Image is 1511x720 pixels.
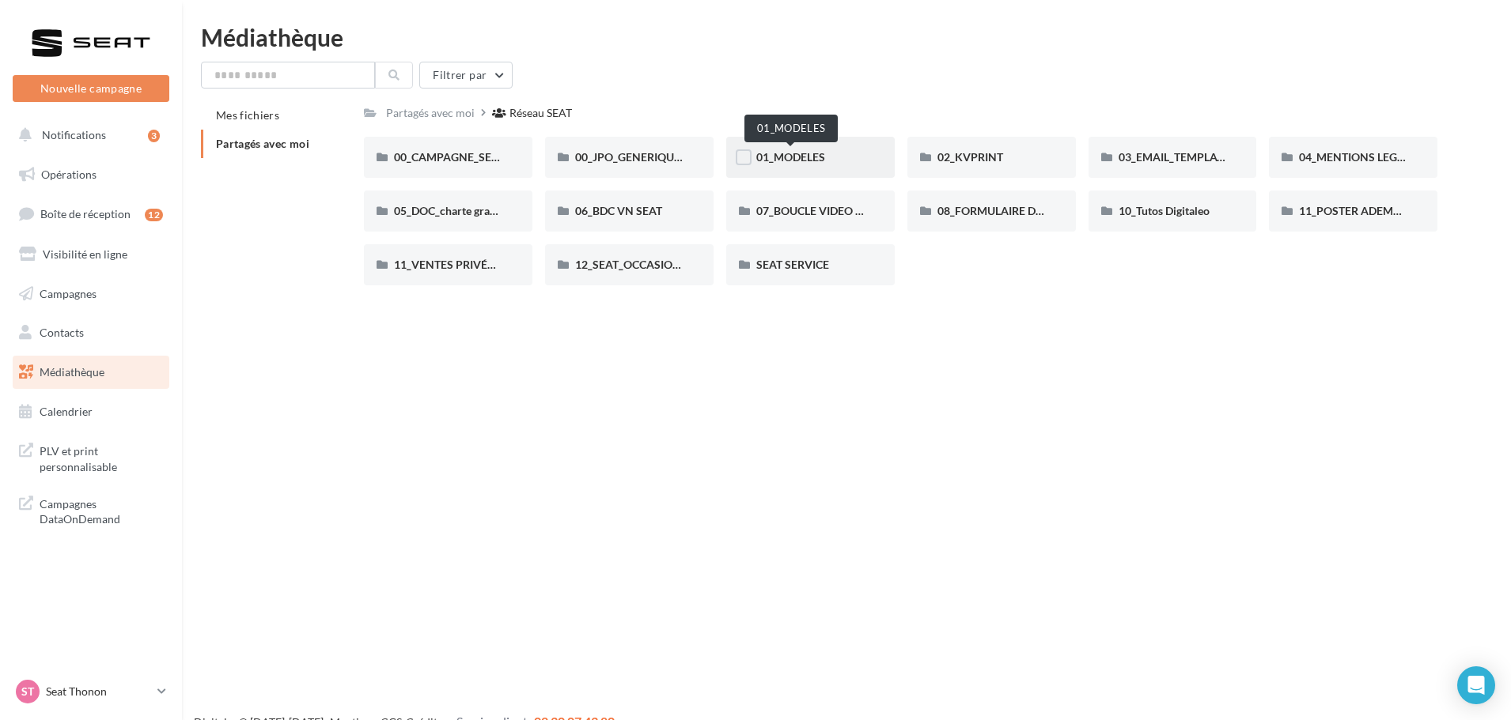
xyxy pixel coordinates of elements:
[40,286,97,300] span: Campagnes
[386,105,475,121] div: Partagés avec moi
[9,238,172,271] a: Visibilité en ligne
[40,405,93,418] span: Calendrier
[9,316,172,349] a: Contacts
[9,487,172,533] a: Campagnes DataOnDemand
[216,108,279,122] span: Mes fichiers
[42,128,106,141] span: Notifications
[41,168,97,181] span: Opérations
[394,150,542,164] span: 00_CAMPAGNE_SEPTEMBRE
[40,365,104,379] span: Médiathèque
[394,258,528,271] span: 11_VENTES PRIVÉES SEAT
[1299,204,1428,217] span: 11_POSTER ADEME SEAT
[145,209,163,221] div: 12
[575,150,754,164] span: 00_JPO_GENERIQUE IBIZA ARONA
[937,150,1003,164] span: 02_KVPRINT
[419,62,513,89] button: Filtrer par
[1119,150,1291,164] span: 03_EMAIL_TEMPLATE HTML SEAT
[1457,666,1495,704] div: Open Intercom Messenger
[1299,150,1509,164] span: 04_MENTIONS LEGALES OFFRES PRESSE
[937,204,1153,217] span: 08_FORMULAIRE DE DEMANDE CRÉATIVE
[13,75,169,102] button: Nouvelle campagne
[575,204,662,217] span: 06_BDC VN SEAT
[201,25,1492,49] div: Médiathèque
[216,137,309,150] span: Partagés avec moi
[9,158,172,191] a: Opérations
[40,207,131,221] span: Boîte de réception
[575,258,754,271] span: 12_SEAT_OCCASIONS_GARANTIES
[9,119,166,152] button: Notifications 3
[744,115,838,142] div: 01_MODELES
[9,395,172,428] a: Calendrier
[9,277,172,311] a: Campagnes
[46,684,151,699] p: Seat Thonon
[21,684,34,699] span: ST
[1119,204,1210,217] span: 10_Tutos Digitaleo
[9,197,172,231] a: Boîte de réception12
[756,204,965,217] span: 07_BOUCLE VIDEO ECRAN SHOWROOM
[756,258,829,271] span: SEAT SERVICE
[756,150,825,164] span: 01_MODELES
[40,493,163,527] span: Campagnes DataOnDemand
[148,130,160,142] div: 3
[13,677,169,707] a: ST Seat Thonon
[40,440,163,474] span: PLV et print personnalisable
[43,247,127,261] span: Visibilité en ligne
[9,434,172,481] a: PLV et print personnalisable
[509,105,572,121] div: Réseau SEAT
[40,326,84,339] span: Contacts
[394,204,587,217] span: 05_DOC_charte graphique + Guidelines
[9,356,172,389] a: Médiathèque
